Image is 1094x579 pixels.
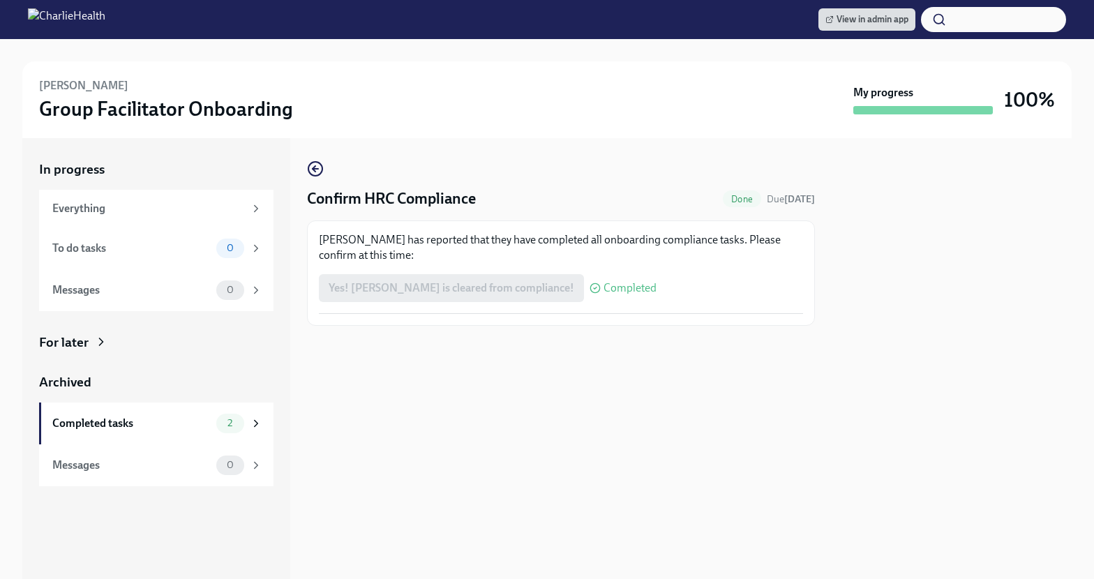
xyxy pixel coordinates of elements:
[1004,87,1055,112] h3: 100%
[52,283,211,298] div: Messages
[723,194,761,204] span: Done
[307,188,476,209] h4: Confirm HRC Compliance
[39,444,273,486] a: Messages0
[218,460,242,470] span: 0
[39,96,293,121] h3: Group Facilitator Onboarding
[39,333,273,352] a: For later
[219,418,241,428] span: 2
[825,13,908,27] span: View in admin app
[767,193,815,206] span: September 23rd, 2025 10:00
[218,243,242,253] span: 0
[604,283,657,294] span: Completed
[28,8,105,31] img: CharlieHealth
[767,193,815,205] span: Due
[818,8,915,31] a: View in admin app
[52,458,211,473] div: Messages
[39,403,273,444] a: Completed tasks2
[39,373,273,391] a: Archived
[39,269,273,311] a: Messages0
[39,78,128,93] h6: [PERSON_NAME]
[39,227,273,269] a: To do tasks0
[39,333,89,352] div: For later
[52,416,211,431] div: Completed tasks
[52,201,244,216] div: Everything
[319,232,803,263] p: [PERSON_NAME] has reported that they have completed all onboarding compliance tasks. Please confi...
[784,193,815,205] strong: [DATE]
[218,285,242,295] span: 0
[853,85,913,100] strong: My progress
[52,241,211,256] div: To do tasks
[39,160,273,179] a: In progress
[39,190,273,227] a: Everything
